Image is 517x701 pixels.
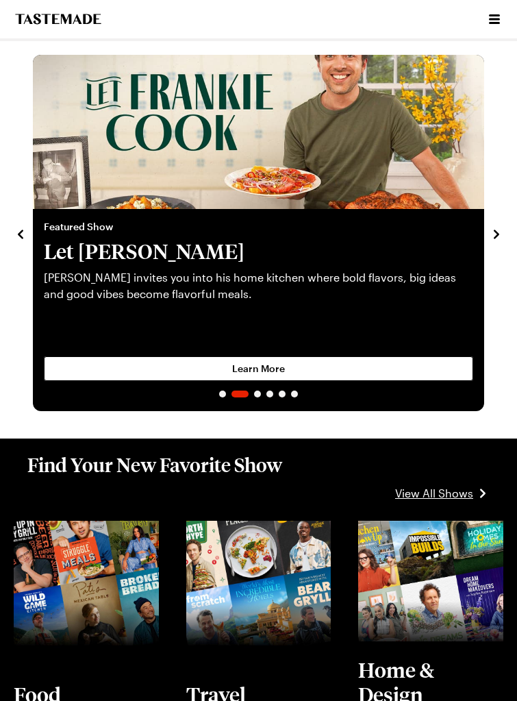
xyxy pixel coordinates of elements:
button: Open menu [486,10,503,28]
a: Learn More [44,356,473,381]
span: Go to slide 2 [231,391,249,397]
h2: Let [PERSON_NAME] [44,239,473,264]
span: Go to slide 6 [291,391,298,397]
span: View All Shows [395,485,473,502]
span: Go to slide 1 [219,391,226,397]
a: View full content for [object Object] [186,522,292,552]
h1: Find Your New Favorite Show [27,452,490,477]
a: View full content for [object Object] [14,522,119,552]
span: Learn More [232,362,285,376]
a: To Tastemade Home Page [14,14,103,25]
button: navigate to previous item [14,225,27,241]
button: navigate to next item [490,225,503,241]
span: Go to slide 3 [254,391,261,397]
a: View All Shows [27,485,490,502]
span: Featured Show [44,220,473,234]
span: Go to slide 5 [279,391,286,397]
div: 2 / 6 [33,55,484,411]
span: Go to slide 4 [266,391,273,397]
p: [PERSON_NAME] invites you into his home kitchen where bold flavors, big ideas and good vibes beco... [44,269,473,302]
a: View full content for [object Object] [358,522,464,552]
